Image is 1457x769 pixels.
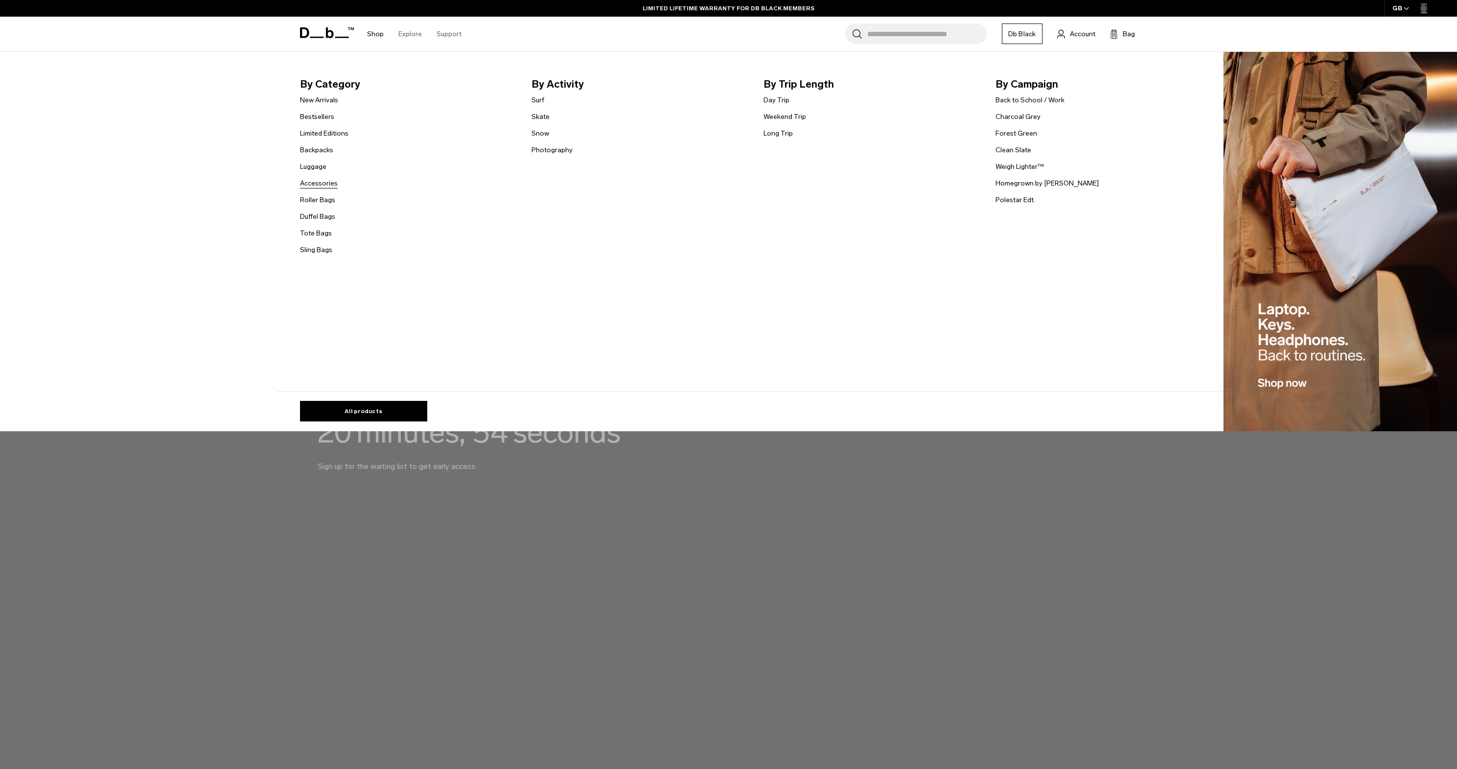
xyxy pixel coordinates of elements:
span: By Campaign [995,76,1212,92]
a: Snow [532,128,549,139]
a: Day Trip [763,95,789,105]
button: Bag [1110,28,1135,40]
a: Long Trip [763,128,793,139]
a: Duffel Bags [300,211,335,222]
span: By Activity [532,76,748,92]
a: Explore [398,17,422,51]
a: Backpacks [300,145,333,155]
span: By Category [300,76,516,92]
a: Back to School / Work [995,95,1064,105]
a: Polestar Edt. [995,195,1035,205]
a: Roller Bags [300,195,335,205]
a: Limited Editions [300,128,348,139]
a: Shop [367,17,384,51]
span: Account [1070,29,1095,39]
a: Skate [532,112,550,122]
nav: Main Navigation [360,17,469,51]
a: Bestsellers [300,112,334,122]
a: Sling Bags [300,245,332,255]
span: By Trip Length [763,76,980,92]
a: Homegrown by [PERSON_NAME] [995,178,1099,188]
a: Account [1057,28,1095,40]
a: New Arrivals [300,95,338,105]
img: Db [1224,52,1457,431]
a: Luggage [300,162,326,172]
a: Tote Bags [300,228,332,238]
a: Db Black [1002,23,1042,44]
a: Clean Slate [995,145,1031,155]
a: LIMITED LIFETIME WARRANTY FOR DB BLACK MEMBERS [643,4,814,13]
a: Charcoal Grey [995,112,1041,122]
a: Support [437,17,462,51]
a: All products [300,401,427,421]
a: Photography [532,145,573,155]
a: Weekend Trip [763,112,806,122]
a: Weigh Lighter™ [995,162,1044,172]
a: Surf [532,95,544,105]
a: Forest Green [995,128,1037,139]
span: Bag [1123,29,1135,39]
a: Accessories [300,178,338,188]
